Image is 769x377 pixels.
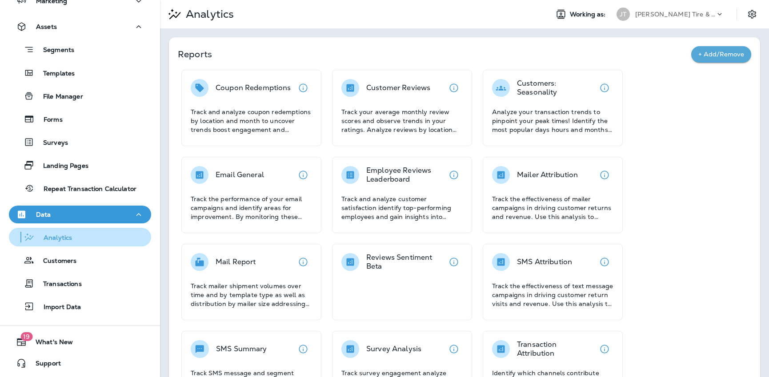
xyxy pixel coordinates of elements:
button: Surveys [9,133,151,151]
button: View details [294,253,312,271]
button: Landing Pages [9,156,151,175]
div: JT [617,8,630,21]
p: Customers [34,257,76,266]
span: What's New [27,338,73,349]
p: Track mailer shipment volumes over time and by template type as well as distribution by mailer si... [191,282,312,308]
p: Segments [34,46,74,55]
button: View details [596,79,613,97]
button: Data [9,206,151,223]
p: Analytics [35,234,72,242]
button: View details [596,253,613,271]
p: SMS Attribution [517,258,572,266]
p: Survey Analysis [366,345,421,353]
p: Customers: Seasonality [517,79,596,97]
p: Transactions [34,280,82,289]
p: Mailer Attribution [517,171,578,179]
p: Surveys [34,139,68,147]
p: Track the effectiveness of mailer campaigns in driving customer returns and revenue. Use this ana... [492,194,613,221]
button: Forms [9,110,151,128]
p: Track your average monthly review scores and observe trends in your ratings. Analyze reviews by l... [341,107,463,134]
p: Track and analyze customer satisfaction identify top-performing employees and gain insights into ... [341,194,463,221]
span: 19 [20,332,32,341]
span: Working as: [570,11,608,18]
p: Repeat Transaction Calculator [35,185,136,194]
p: Templates [34,70,75,78]
p: Track and analyze coupon redemptions by location and month to uncover trends boost engagement and... [191,107,312,134]
button: View details [294,79,312,97]
p: Track the performance of your email campaigns and identify areas for improvement. By monitoring t... [191,194,312,221]
button: Segments [9,40,151,59]
p: Analyze your transaction trends to pinpoint your peak times! Identify the most popular days hours... [492,107,613,134]
button: 19What's New [9,333,151,351]
p: Reviews Sentiment Beta [366,253,445,271]
button: File Manager [9,87,151,105]
button: View details [445,166,463,184]
button: + Add/Remove [691,46,751,63]
button: View details [596,166,613,184]
p: File Manager [34,93,83,101]
button: View details [294,340,312,358]
button: View details [445,79,463,97]
p: Landing Pages [34,162,88,171]
p: Assets [36,23,57,30]
button: View details [445,340,463,358]
button: Transactions [9,274,151,293]
p: Reports [178,48,691,60]
p: Email General [216,171,264,179]
button: Repeat Transaction Calculator [9,179,151,198]
p: Track the effectiveness of text message campaigns in driving customer return visits and revenue. ... [492,282,613,308]
button: Analytics [9,228,151,246]
button: Settings [744,6,760,22]
p: Data [36,211,51,218]
span: Support [27,360,61,370]
button: View details [294,166,312,184]
p: Transaction Attribution [517,340,596,358]
button: Templates [9,63,151,82]
p: Employee Reviews Leaderboard [366,166,445,184]
button: View details [596,340,613,358]
button: View details [445,253,463,271]
button: Support [9,354,151,372]
p: [PERSON_NAME] Tire & Auto [635,11,715,18]
p: Customer Reviews [366,83,430,92]
p: Import Data [35,303,81,312]
button: Customers [9,251,151,270]
p: Forms [35,116,63,124]
p: SMS Summary [216,345,267,353]
p: Analytics [182,8,234,21]
button: Assets [9,18,151,36]
p: Mail Report [216,258,256,266]
p: Coupon Redemptions [216,83,291,92]
button: Import Data [9,297,151,316]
